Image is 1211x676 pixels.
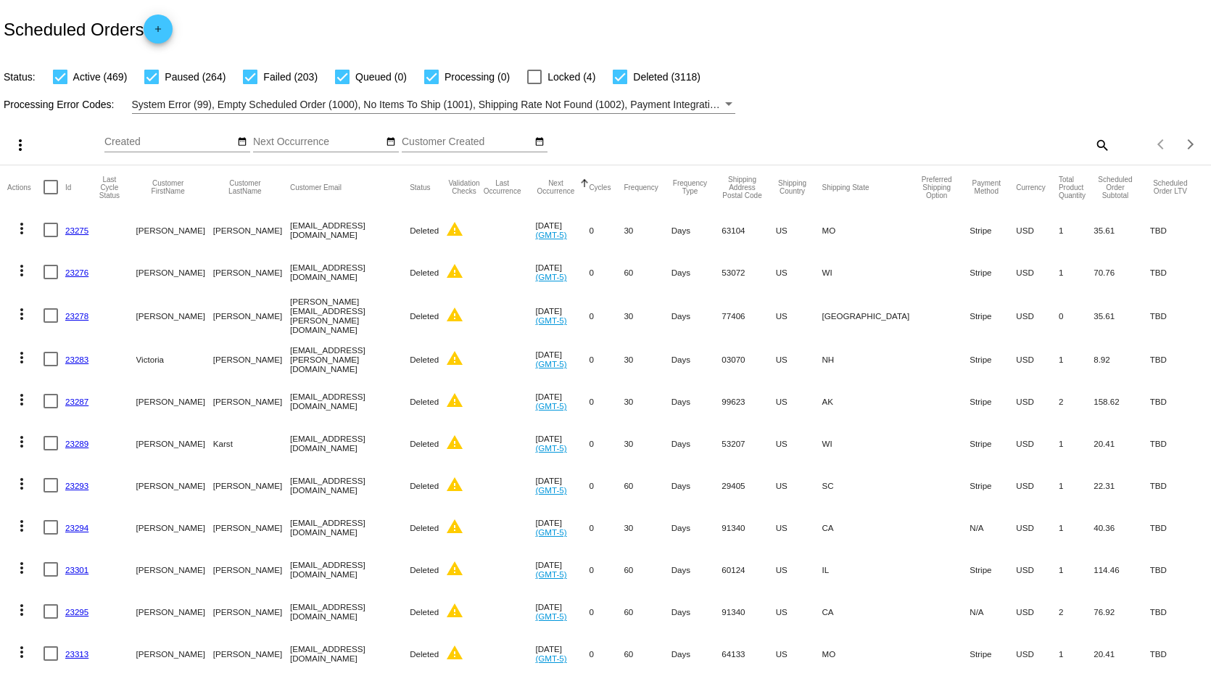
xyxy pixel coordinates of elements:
[1150,464,1204,506] mat-cell: TBD
[213,506,290,548] mat-cell: [PERSON_NAME]
[722,293,775,338] mat-cell: 77406
[446,306,463,323] mat-icon: warning
[1094,251,1150,293] mat-cell: 70.76
[589,506,624,548] mat-cell: 0
[1150,632,1204,675] mat-cell: TBD
[671,293,722,338] mat-cell: Days
[290,183,342,191] button: Change sorting for CustomerEmail
[1094,380,1150,422] mat-cell: 158.62
[402,136,532,148] input: Customer Created
[624,380,671,422] mat-cell: 30
[671,506,722,548] mat-cell: Days
[1059,251,1094,293] mat-cell: 1
[386,136,396,148] mat-icon: date_range
[589,548,624,590] mat-cell: 0
[482,179,523,195] button: Change sorting for LastOccurrenceUtc
[822,380,917,422] mat-cell: AK
[136,380,213,422] mat-cell: [PERSON_NAME]
[822,632,917,675] mat-cell: MO
[624,506,671,548] mat-cell: 30
[65,311,88,321] a: 23278
[970,209,1016,251] mat-cell: Stripe
[1016,209,1059,251] mat-cell: USD
[671,464,722,506] mat-cell: Days
[624,464,671,506] mat-cell: 60
[213,422,290,464] mat-cell: Karst
[970,464,1016,506] mat-cell: Stripe
[1094,632,1150,675] mat-cell: 20.41
[213,380,290,422] mat-cell: [PERSON_NAME]
[535,338,589,380] mat-cell: [DATE]
[290,209,410,251] mat-cell: [EMAIL_ADDRESS][DOMAIN_NAME]
[410,311,439,321] span: Deleted
[722,251,775,293] mat-cell: 53072
[65,355,88,364] a: 23283
[589,380,624,422] mat-cell: 0
[822,183,869,191] button: Change sorting for ShippingState
[1094,338,1150,380] mat-cell: 8.92
[970,422,1016,464] mat-cell: Stripe
[1150,209,1204,251] mat-cell: TBD
[355,68,407,86] span: Queued (0)
[446,165,482,209] mat-header-cell: Validation Checks
[213,293,290,338] mat-cell: [PERSON_NAME]
[149,24,167,41] mat-icon: add
[213,590,290,632] mat-cell: [PERSON_NAME]
[213,548,290,590] mat-cell: [PERSON_NAME]
[776,293,822,338] mat-cell: US
[73,68,128,86] span: Active (469)
[1150,179,1191,195] button: Change sorting for LifetimeValue
[446,476,463,493] mat-icon: warning
[1150,548,1204,590] mat-cell: TBD
[1059,506,1094,548] mat-cell: 1
[776,422,822,464] mat-cell: US
[970,506,1016,548] mat-cell: N/A
[970,548,1016,590] mat-cell: Stripe
[136,590,213,632] mat-cell: [PERSON_NAME]
[446,350,463,367] mat-icon: warning
[589,251,624,293] mat-cell: 0
[136,251,213,293] mat-cell: [PERSON_NAME]
[535,527,566,537] a: (GMT-5)
[1150,251,1204,293] mat-cell: TBD
[624,293,671,338] mat-cell: 30
[290,422,410,464] mat-cell: [EMAIL_ADDRESS][DOMAIN_NAME]
[13,559,30,577] mat-icon: more_vert
[13,433,30,450] mat-icon: more_vert
[65,481,88,490] a: 23293
[1059,380,1094,422] mat-cell: 2
[13,643,30,661] mat-icon: more_vert
[822,590,917,632] mat-cell: CA
[136,464,213,506] mat-cell: [PERSON_NAME]
[136,422,213,464] mat-cell: [PERSON_NAME]
[624,209,671,251] mat-cell: 30
[12,136,29,154] mat-icon: more_vert
[776,380,822,422] mat-cell: US
[410,607,439,617] span: Deleted
[535,590,589,632] mat-cell: [DATE]
[446,518,463,535] mat-icon: warning
[1016,183,1046,191] button: Change sorting for CurrencyIso
[237,136,247,148] mat-icon: date_range
[1094,293,1150,338] mat-cell: 35.61
[671,590,722,632] mat-cell: Days
[535,359,566,368] a: (GMT-5)
[1094,548,1150,590] mat-cell: 114.46
[13,220,30,237] mat-icon: more_vert
[822,209,917,251] mat-cell: MO
[722,380,775,422] mat-cell: 99623
[970,632,1016,675] mat-cell: Stripe
[535,380,589,422] mat-cell: [DATE]
[535,654,566,663] a: (GMT-5)
[290,590,410,632] mat-cell: [EMAIL_ADDRESS][DOMAIN_NAME]
[822,251,917,293] mat-cell: WI
[970,338,1016,380] mat-cell: Stripe
[1150,422,1204,464] mat-cell: TBD
[535,548,589,590] mat-cell: [DATE]
[1094,590,1150,632] mat-cell: 76.92
[589,590,624,632] mat-cell: 0
[1094,506,1150,548] mat-cell: 40.36
[410,439,439,448] span: Deleted
[4,99,115,110] span: Processing Error Codes:
[535,251,589,293] mat-cell: [DATE]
